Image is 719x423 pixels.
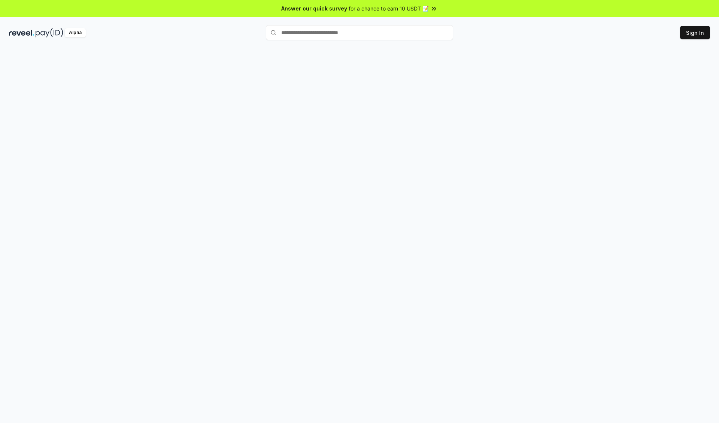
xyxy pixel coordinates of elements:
img: pay_id [36,28,63,37]
span: Answer our quick survey [281,4,347,12]
img: reveel_dark [9,28,34,37]
div: Alpha [65,28,86,37]
button: Sign In [680,26,710,39]
span: for a chance to earn 10 USDT 📝 [349,4,429,12]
